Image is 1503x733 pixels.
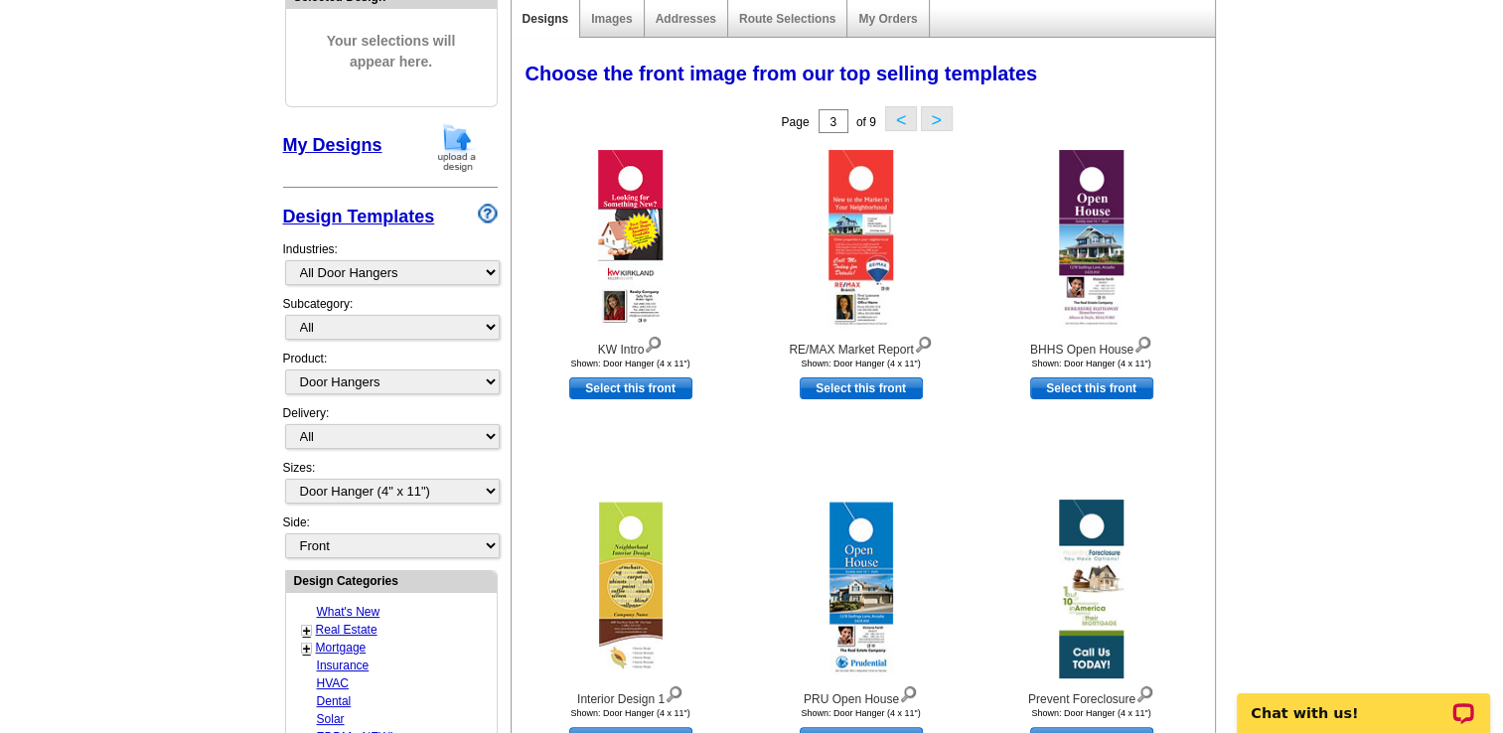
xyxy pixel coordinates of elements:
[1224,670,1503,733] iframe: LiveChat chat widget
[858,12,917,26] a: My Orders
[283,295,498,350] div: Subcategory:
[829,503,893,676] img: PRU Open House
[478,204,498,223] img: design-wizard-help-icon.png
[431,122,483,173] img: upload-design
[914,332,933,354] img: view design details
[283,207,435,226] a: Design Templates
[1030,377,1153,399] a: use this design
[317,605,380,619] a: What's New
[316,641,367,655] a: Mortgage
[522,332,740,359] div: KW Intro
[522,359,740,368] div: Shown: Door Hanger (4 x 11")
[1059,150,1125,329] img: BHHS Open House
[828,150,894,329] img: RE/MAX Market Report
[283,459,498,513] div: Sizes:
[317,659,370,672] a: Insurance
[752,332,971,359] div: RE/MAX Market Report
[317,694,352,708] a: Dental
[644,332,663,354] img: view design details
[526,63,1038,84] span: Choose the front image from our top selling templates
[752,708,971,718] div: Shown: Door Hanger (4 x 11")
[316,623,377,637] a: Real Estate
[781,115,809,129] span: Page
[739,12,835,26] a: Route Selections
[599,503,663,676] img: Interior Design 1
[800,377,923,399] a: use this design
[1133,332,1152,354] img: view design details
[856,115,876,129] span: of 9
[301,11,482,92] span: Your selections will appear here.
[283,513,498,560] div: Side:
[982,708,1201,718] div: Shown: Door Hanger (4 x 11")
[523,12,569,26] a: Designs
[921,106,953,131] button: >
[1059,500,1125,678] img: Prevent Foreclosure
[665,681,683,703] img: view design details
[303,623,311,639] a: +
[522,681,740,708] div: Interior Design 1
[598,150,664,329] img: KW Intro
[286,571,497,590] div: Design Categories
[283,350,498,404] div: Product:
[656,12,716,26] a: Addresses
[982,359,1201,368] div: Shown: Door Hanger (4 x 11")
[752,681,971,708] div: PRU Open House
[317,712,345,726] a: Solar
[752,359,971,368] div: Shown: Door Hanger (4 x 11")
[1135,681,1154,703] img: view design details
[569,377,692,399] a: use this design
[591,12,632,26] a: Images
[522,708,740,718] div: Shown: Door Hanger (4 x 11")
[982,332,1201,359] div: BHHS Open House
[885,106,917,131] button: <
[303,641,311,657] a: +
[899,681,918,703] img: view design details
[283,135,382,155] a: My Designs
[317,676,349,690] a: HVAC
[283,404,498,459] div: Delivery:
[982,681,1201,708] div: Prevent Foreclosure
[283,230,498,295] div: Industries:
